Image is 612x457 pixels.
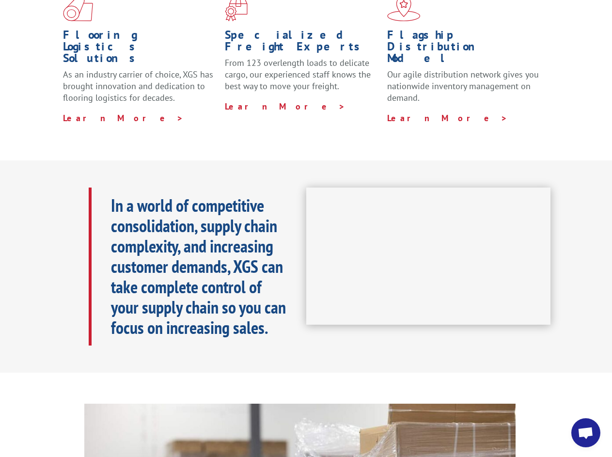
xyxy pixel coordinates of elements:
span: As an industry carrier of choice, XGS has brought innovation and dedication to flooring logistics... [63,69,213,103]
b: In a world of competitive consolidation, supply chain complexity, and increasing customer demands... [111,194,286,339]
a: Learn More > [63,112,184,124]
span: Our agile distribution network gives you nationwide inventory management on demand. [387,69,539,103]
a: Learn More > [225,101,345,112]
h1: Specialized Freight Experts [225,29,379,57]
p: From 123 overlength loads to delicate cargo, our experienced staff knows the best way to move you... [225,57,379,100]
h1: Flagship Distribution Model [387,29,542,69]
a: Open chat [571,418,600,447]
a: Learn More > [387,112,508,124]
iframe: XGS Logistics Solutions [306,188,551,325]
h1: Flooring Logistics Solutions [63,29,218,69]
